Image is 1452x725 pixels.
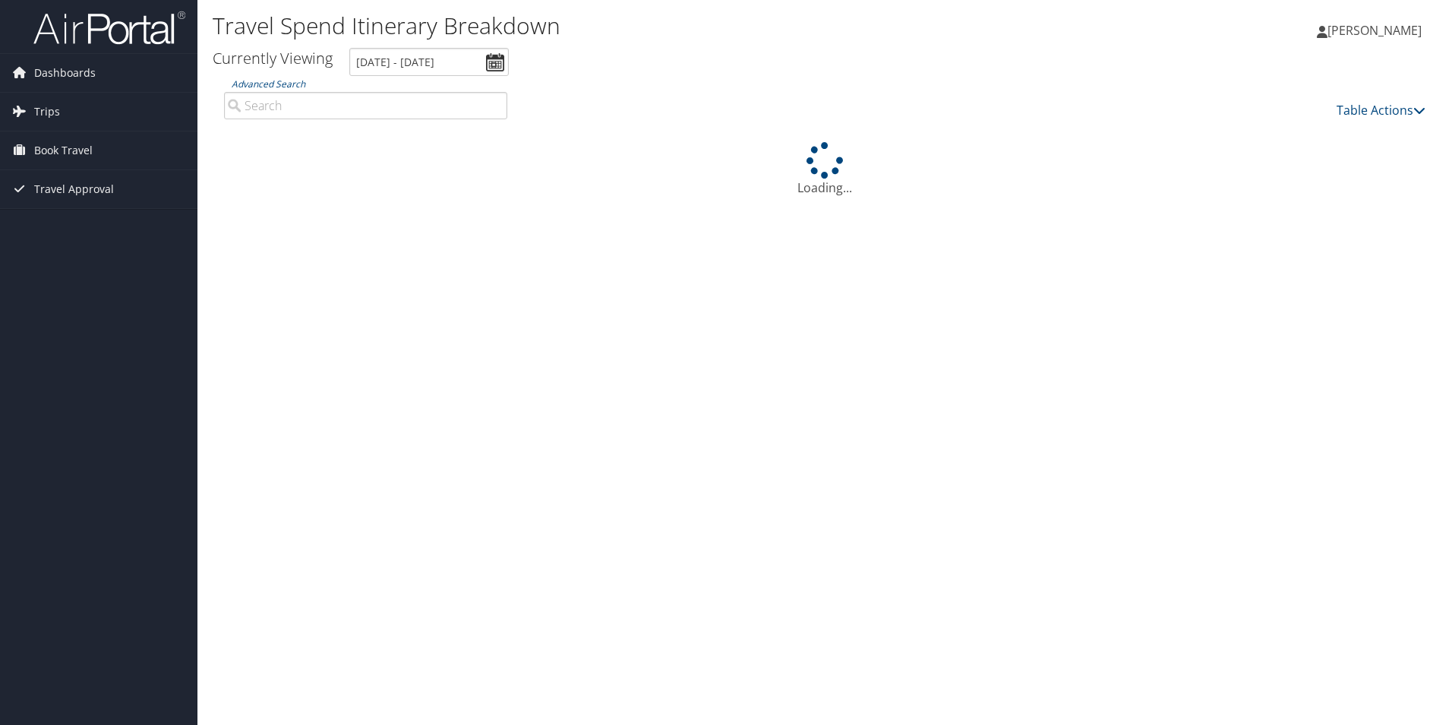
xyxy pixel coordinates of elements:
a: Table Actions [1337,102,1425,119]
div: Loading... [213,142,1437,197]
span: Dashboards [34,54,96,92]
span: [PERSON_NAME] [1327,22,1422,39]
input: Advanced Search [224,92,507,119]
h3: Currently Viewing [213,48,333,68]
span: Travel Approval [34,170,114,208]
span: Trips [34,93,60,131]
input: [DATE] - [DATE] [349,48,509,76]
h1: Travel Spend Itinerary Breakdown [213,10,1029,42]
img: airportal-logo.png [33,10,185,46]
a: [PERSON_NAME] [1317,8,1437,53]
span: Book Travel [34,131,93,169]
a: Advanced Search [232,78,305,90]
